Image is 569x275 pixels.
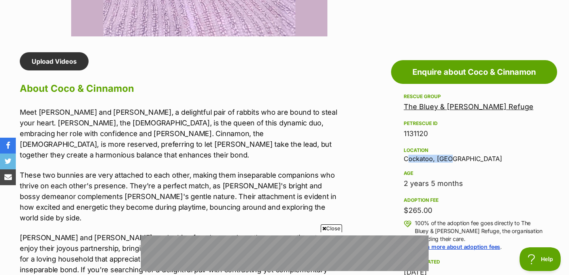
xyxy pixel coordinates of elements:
[404,178,544,189] div: 2 years 5 months
[248,4,255,11] img: love.png
[55,0,64,11] div: ×
[307,19,322,27] span: More
[321,224,342,232] span: Close
[20,52,89,70] a: Upload Videos
[280,5,326,13] span: 101 Comments
[415,243,500,250] a: Learn more about adoption fees
[20,80,339,97] h2: About Coco & Cinnamon
[404,146,544,162] div: Cockatoo, [GEOGRAPHIC_DATA]
[404,120,544,127] div: PetRescue ID
[141,235,429,271] iframe: Advertisement
[520,247,561,271] iframe: Help Scout Beacon - Open
[404,197,544,203] div: Adoption fee
[404,170,544,176] div: Age
[235,4,242,11] img: like.png
[20,170,339,223] p: These two bunnies are very attached to each other, making them inseparable companions who thrive ...
[20,107,339,160] p: Meet [PERSON_NAME] and [PERSON_NAME], a delightful pair of rabbits who are bound to steal your he...
[241,4,248,11] img: wow.png
[404,205,544,216] div: $265.00
[404,93,544,100] div: Rescue group
[266,19,293,27] span: Comment
[255,5,268,13] span: 2.4k
[404,102,533,111] a: The Bluey & [PERSON_NAME] Refuge
[404,147,544,154] div: Location
[233,0,327,99] a: 2.4k 101 Comments Like Comment More
[391,60,557,84] a: Enquire about Coco & Cinnamon
[404,128,544,139] div: 1131120
[242,19,255,27] span: Like
[415,219,544,251] p: 100% of the adoption fee goes directly to The Bluey & [PERSON_NAME] Refuge, the organisation prov...
[404,259,544,265] div: Last updated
